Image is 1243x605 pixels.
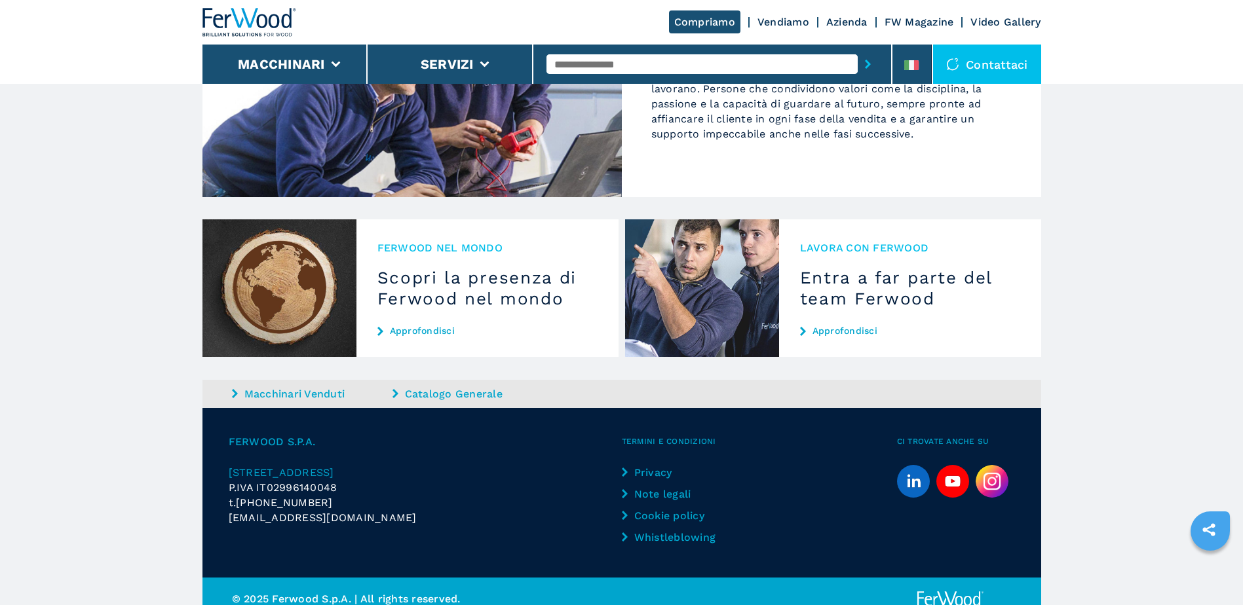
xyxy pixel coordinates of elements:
[651,51,1012,141] p: Nonostante le macchine siano il cuore dell’attività, Ferwood è un’azienda costruita sulla profess...
[229,481,337,494] span: P.IVA IT02996140048
[800,267,1020,309] h3: Entra a far parte del team Ferwood
[392,386,550,401] a: Catalogo Generale
[229,434,622,449] span: FERWOOD S.P.A.
[377,267,598,309] h3: Scopri la presenza di Ferwood nel mondo
[757,16,809,28] a: Vendiamo
[800,240,1020,255] span: Lavora con Ferwood
[377,325,598,336] a: Approfondisci
[625,219,779,357] img: Entra a far parte del team Ferwood
[976,465,1008,498] img: Instagram
[933,45,1041,84] div: Contattaci
[800,325,1020,336] a: Approfondisci
[622,508,731,523] a: Cookie policy
[202,8,297,37] img: Ferwood
[897,465,930,498] a: linkedin
[229,465,622,480] a: [STREET_ADDRESS]
[897,434,1015,449] span: Ci trovate anche su
[885,16,954,28] a: FW Magazine
[238,56,325,72] button: Macchinari
[669,10,740,33] a: Compriamo
[229,510,417,525] span: [EMAIL_ADDRESS][DOMAIN_NAME]
[1187,546,1233,595] iframe: Chat
[236,495,333,510] span: [PHONE_NUMBER]
[858,49,878,79] button: submit-button
[622,530,731,545] a: Whistleblowing
[970,16,1041,28] a: Video Gallery
[229,495,622,510] div: t.
[936,465,969,498] a: youtube
[377,240,598,255] span: Ferwood nel mondo
[622,465,731,480] a: Privacy
[421,56,474,72] button: Servizi
[229,466,334,479] span: [STREET_ADDRESS]
[232,386,389,401] a: Macchinari Venduti
[202,219,356,357] img: Scopri la presenza di Ferwood nel mondo
[1193,513,1225,546] a: sharethis
[622,434,897,449] span: Termini e condizioni
[622,486,731,502] a: Note legali
[826,16,868,28] a: Azienda
[946,58,959,71] img: Contattaci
